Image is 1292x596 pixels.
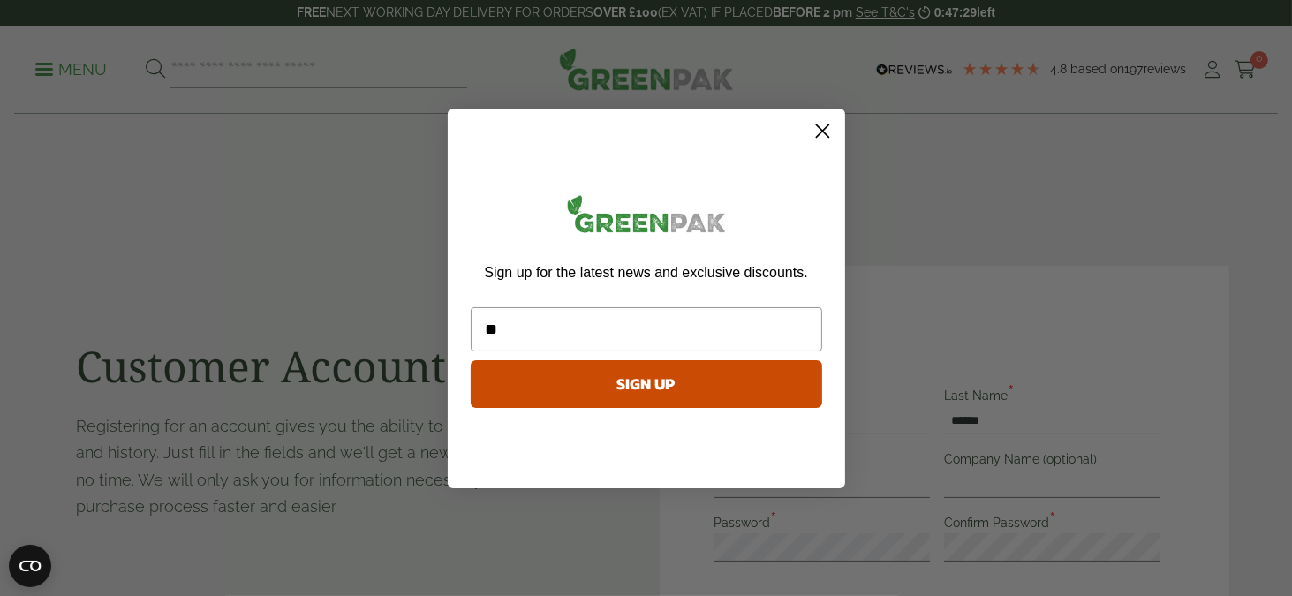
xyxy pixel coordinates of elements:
[471,307,822,351] input: Email
[807,116,838,147] button: Close dialog
[471,188,822,247] img: greenpak_logo
[471,360,822,408] button: SIGN UP
[484,265,807,280] span: Sign up for the latest news and exclusive discounts.
[9,545,51,587] button: Open CMP widget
